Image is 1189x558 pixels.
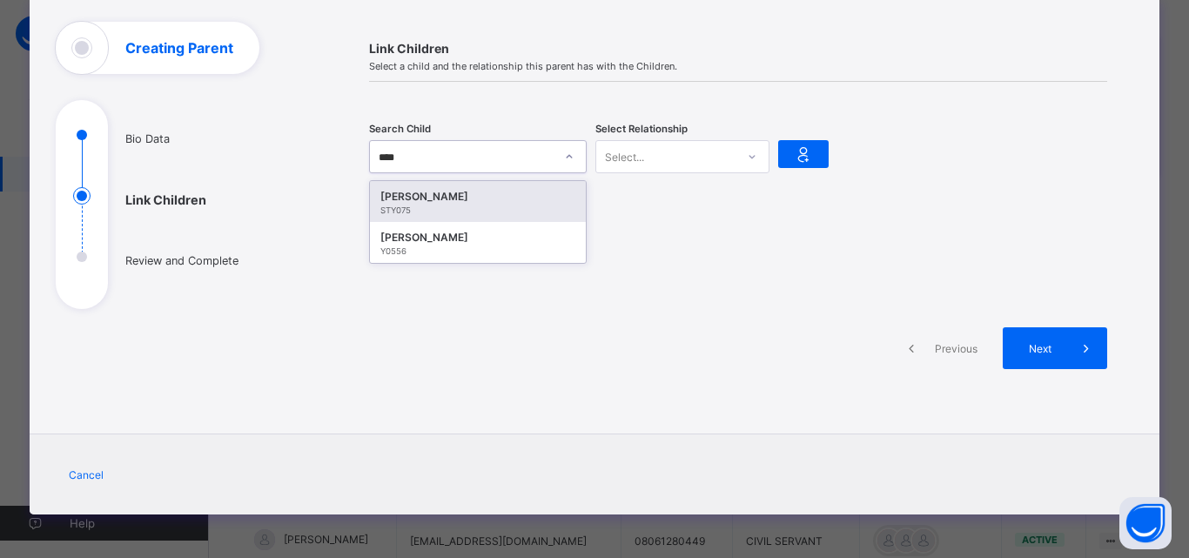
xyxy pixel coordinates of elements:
[380,246,575,256] div: Y0556
[380,188,575,205] div: [PERSON_NAME]
[932,342,980,355] span: Previous
[125,41,233,55] h1: Creating Parent
[380,205,575,215] div: STY075
[369,123,431,135] span: Search Child
[380,229,575,246] div: [PERSON_NAME]
[369,41,1107,56] span: Link Children
[1016,342,1065,355] span: Next
[605,140,644,173] div: Select...
[369,60,1107,72] span: Select a child and the relationship this parent has with the Children.
[595,123,688,135] span: Select Relationship
[69,468,104,481] span: Cancel
[1119,497,1172,549] button: Open asap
